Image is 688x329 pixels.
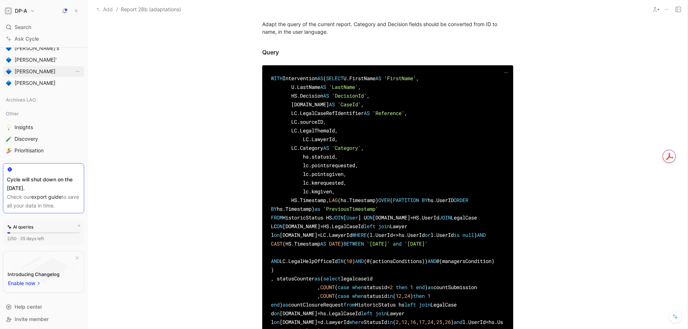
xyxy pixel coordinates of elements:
span: Prioritisation [15,147,44,154]
span: 2 [396,318,399,325]
h1: DP-A [15,8,27,14]
span: = [317,231,320,238]
span: = [486,318,489,325]
span: Report 28b (adaptations) [121,5,181,14]
span: 24 [428,318,433,325]
span: 'PreviousTimestamp' [323,205,378,212]
div: Help center [3,301,84,312]
span: 1 [410,284,413,291]
span: [PERSON_NAME] [15,79,55,87]
img: 🔷 [6,45,12,51]
div: Other💡Insights🧪Discovery🏄‍♀️Prioritisation [3,108,84,156]
a: Ask Cycle [3,33,84,44]
span: AND [271,258,280,264]
div: Cycle will shut down on the [DATE]. [7,175,80,193]
span: 'CaseId' [338,101,361,108]
div: AI queries [7,223,33,231]
a: 🏄‍♀️Prioritisation [3,145,84,156]
a: 🔷[PERSON_NAME]View actions [3,66,84,77]
span: AS [375,75,381,82]
img: 🔷 [6,80,12,86]
div: Search [3,22,84,33]
span: where [349,318,364,325]
span: FROM [271,214,283,221]
div: Archives LAO [3,94,84,107]
span: AND [477,231,486,238]
span: AS [317,75,323,82]
span: Enable now [8,279,36,288]
span: AS [323,92,329,99]
span: case [338,292,349,299]
span: BETWEEN [343,240,364,247]
a: 🔷[PERSON_NAME]'s [3,43,84,54]
span: DATE [329,240,341,247]
button: 🔷 [4,67,13,76]
span: from [343,301,355,308]
button: 🔷 [4,55,13,64]
span: AS [329,101,335,108]
span: Ask Cycle [15,34,39,43]
span: join [378,223,390,230]
span: Invite member [15,316,49,322]
img: DP-A [5,7,12,15]
button: 🔷 [4,79,13,87]
span: = [387,284,390,291]
span: [PERSON_NAME] [15,68,55,75]
span: AS [323,144,329,151]
span: Archives LAO [6,96,36,103]
span: 26 [445,318,451,325]
img: 🔷 [6,57,12,63]
span: JOIN [439,214,451,221]
span: null [462,231,474,238]
span: '[DATE]' [367,240,390,247]
img: 💡 [6,124,12,130]
div: Other [3,108,84,119]
span: as [314,205,320,212]
a: 🔷[PERSON_NAME] [3,78,84,89]
span: 'Reference' [372,110,404,116]
a: 🔷[PERSON_NAME]' [3,54,84,65]
span: as [428,284,433,291]
span: 17 [419,318,425,325]
span: 'Category' [332,144,361,151]
span: in [387,292,393,299]
span: on [274,310,280,317]
img: bg-BLZuj68n.svg [9,251,78,288]
span: select [323,275,341,282]
span: <> [393,231,399,238]
span: 25 [436,318,442,325]
span: when [352,284,364,291]
a: 🧪Discovery [3,133,84,144]
span: = [320,223,323,230]
span: PARTITION [393,197,419,203]
span: 2 [390,284,393,291]
span: AS [320,83,326,90]
span: = [317,310,320,317]
span: Discovery [15,135,38,143]
span: Help center [15,304,42,310]
span: on [274,318,280,325]
div: Adapt the query of the current report. Category and Decision fields should be converted from ID t... [262,20,513,36]
span: as [283,301,288,308]
span: and [454,318,462,325]
span: LAG [329,197,338,203]
span: 12 [396,292,401,299]
span: / [116,5,118,14]
span: 12 [401,318,407,325]
span: [PERSON_NAME]' [15,56,57,63]
span: when [352,292,364,299]
button: 🔷 [4,44,13,53]
div: Archives LAO [3,94,84,105]
span: then [413,292,425,299]
button: Add [95,5,115,14]
img: 🧪 [6,136,12,142]
div: 2/50 · 35 days left [7,235,44,242]
span: in [387,318,393,325]
span: join [375,310,387,317]
span: [PERSON_NAME]'s [15,45,59,52]
span: ORDER [454,197,468,203]
button: DP-ADP-A [3,6,37,16]
span: AS [364,110,370,116]
div: Query [262,48,513,57]
span: ON [277,223,283,230]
